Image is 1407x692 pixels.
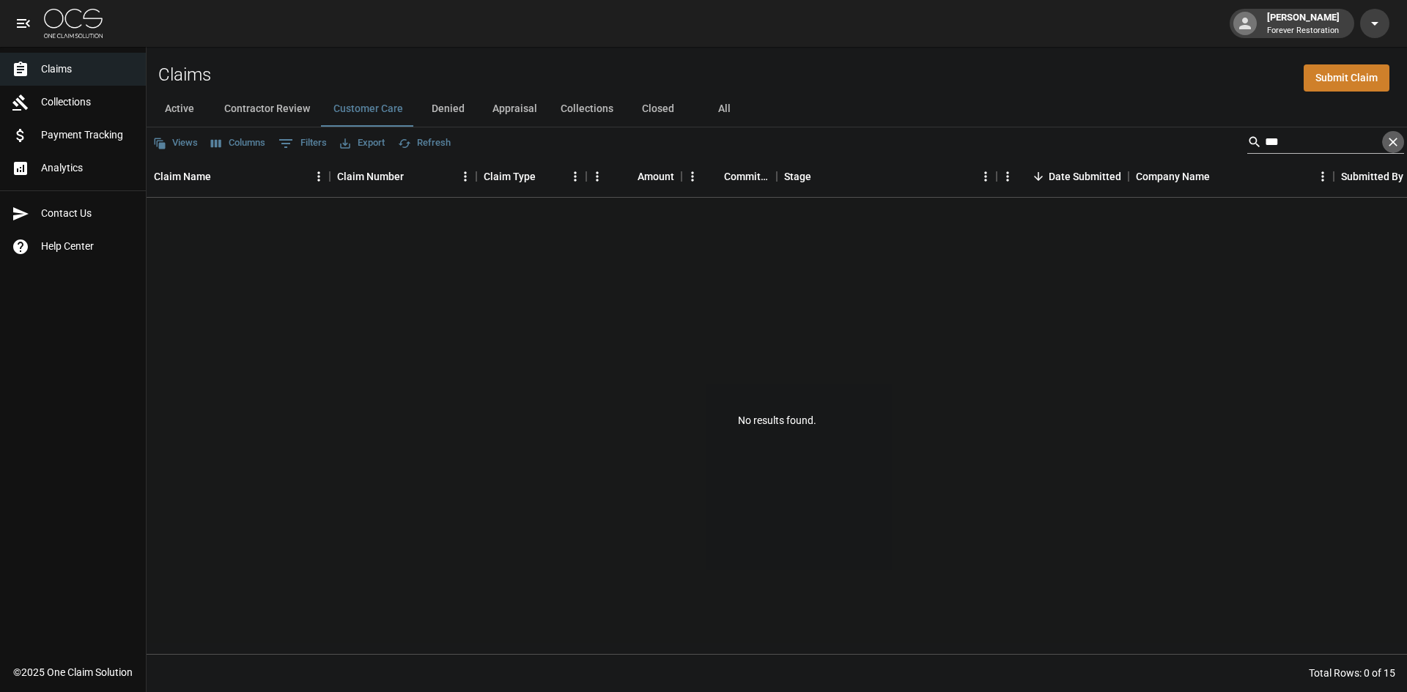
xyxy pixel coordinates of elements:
[1304,64,1389,92] a: Submit Claim
[404,166,424,187] button: Sort
[1382,131,1404,153] button: Clear
[536,166,556,187] button: Sort
[415,92,481,127] button: Denied
[41,127,134,143] span: Payment Tracking
[724,156,769,197] div: Committed Amount
[275,132,330,155] button: Show filters
[9,9,38,38] button: open drawer
[41,206,134,221] span: Contact Us
[1210,166,1230,187] button: Sort
[1247,130,1404,157] div: Search
[682,156,777,197] div: Committed Amount
[41,239,134,254] span: Help Center
[1309,666,1395,680] div: Total Rows: 0 of 15
[211,166,232,187] button: Sort
[44,9,103,38] img: ocs-logo-white-transparent.png
[1136,156,1210,197] div: Company Name
[476,156,586,197] div: Claim Type
[336,132,388,155] button: Export
[1341,156,1403,197] div: Submitted By
[147,156,330,197] div: Claim Name
[13,665,133,680] div: © 2025 One Claim Solution
[997,156,1129,197] div: Date Submitted
[682,165,703,187] button: Menu
[337,156,404,197] div: Claim Number
[147,92,213,127] button: Active
[777,156,997,197] div: Stage
[1028,166,1049,187] button: Sort
[617,166,638,187] button: Sort
[207,132,269,155] button: Select columns
[481,92,549,127] button: Appraisal
[394,132,454,155] button: Refresh
[975,165,997,187] button: Menu
[41,62,134,77] span: Claims
[549,92,625,127] button: Collections
[811,166,832,187] button: Sort
[158,64,211,86] h2: Claims
[41,94,134,110] span: Collections
[638,156,674,197] div: Amount
[564,165,586,187] button: Menu
[586,165,608,187] button: Menu
[147,92,1407,127] div: dynamic tabs
[1261,10,1345,37] div: [PERSON_NAME]
[454,165,476,187] button: Menu
[484,156,536,197] div: Claim Type
[784,156,811,197] div: Stage
[997,165,1019,187] button: Menu
[41,160,134,176] span: Analytics
[154,156,211,197] div: Claim Name
[147,198,1407,643] div: No results found.
[322,92,415,127] button: Customer Care
[1267,25,1340,37] p: Forever Restoration
[703,166,724,187] button: Sort
[691,92,757,127] button: All
[149,132,202,155] button: Views
[213,92,322,127] button: Contractor Review
[308,165,330,187] button: Menu
[330,156,476,197] div: Claim Number
[1129,156,1334,197] div: Company Name
[1049,156,1121,197] div: Date Submitted
[586,156,682,197] div: Amount
[625,92,691,127] button: Closed
[1312,165,1334,187] button: Menu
